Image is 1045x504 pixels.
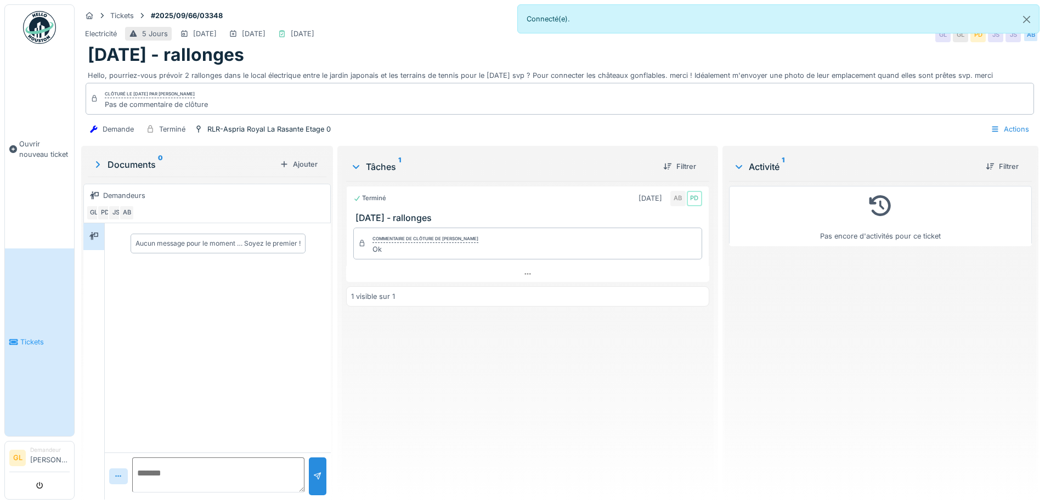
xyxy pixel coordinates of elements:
[207,124,331,134] div: RLR-Aspria Royal La Rasante Etage 0
[670,191,686,206] div: AB
[970,27,986,42] div: PD
[86,205,101,220] div: GL
[119,205,134,220] div: AB
[5,248,74,437] a: Tickets
[97,205,112,220] div: PD
[105,99,208,110] div: Pas de commentaire de clôture
[23,11,56,44] img: Badge_color-CXgf-gQk.svg
[1006,27,1021,42] div: JS
[517,4,1040,33] div: Connecté(e).
[782,160,784,173] sup: 1
[988,27,1003,42] div: JS
[1023,27,1038,42] div: AB
[291,29,314,39] div: [DATE]
[275,157,322,172] div: Ajouter
[92,158,275,171] div: Documents
[30,446,70,469] li: [PERSON_NAME]
[193,29,217,39] div: [DATE]
[103,190,145,201] div: Demandeurs
[146,10,227,21] strong: #2025/09/66/03348
[639,193,662,203] div: [DATE]
[9,446,70,472] a: GL Demandeur[PERSON_NAME]
[30,446,70,454] div: Demandeur
[9,450,26,466] li: GL
[986,121,1034,137] div: Actions
[733,160,977,173] div: Activité
[110,10,134,21] div: Tickets
[85,29,117,39] div: Electricité
[242,29,266,39] div: [DATE]
[159,124,185,134] div: Terminé
[372,235,478,243] div: Commentaire de clôture de [PERSON_NAME]
[105,90,195,98] div: Clôturé le [DATE] par [PERSON_NAME]
[19,139,70,160] span: Ouvrir nouveau ticket
[355,213,704,223] h3: [DATE] - rallonges
[108,205,123,220] div: JS
[659,159,701,174] div: Filtrer
[935,27,951,42] div: GL
[687,191,702,206] div: PD
[135,239,301,248] div: Aucun message pour le moment … Soyez le premier !
[20,337,70,347] span: Tickets
[351,291,395,302] div: 1 visible sur 1
[5,50,74,248] a: Ouvrir nouveau ticket
[88,66,1032,81] div: Hello, pourriez-vous prévoir 2 rallonges dans le local électrique entre le jardin japonais et les...
[103,124,134,134] div: Demande
[953,27,968,42] div: GL
[981,159,1023,174] div: Filtrer
[736,191,1025,242] div: Pas encore d'activités pour ce ticket
[353,194,386,203] div: Terminé
[158,158,163,171] sup: 0
[372,244,478,254] div: Ok
[142,29,168,39] div: 5 Jours
[88,44,244,65] h1: [DATE] - rallonges
[398,160,401,173] sup: 1
[351,160,654,173] div: Tâches
[1014,5,1039,34] button: Close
